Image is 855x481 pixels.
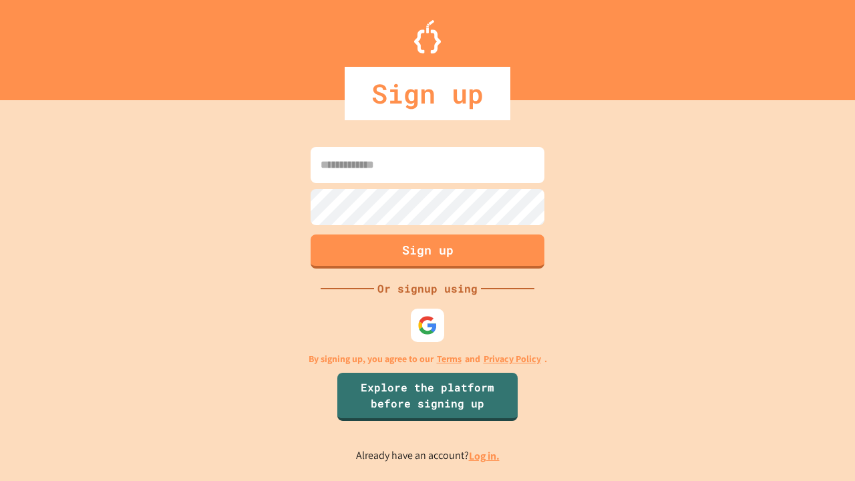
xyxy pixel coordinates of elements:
[417,315,438,335] img: google-icon.svg
[356,448,500,464] p: Already have an account?
[469,449,500,463] a: Log in.
[484,352,541,366] a: Privacy Policy
[345,67,510,120] div: Sign up
[309,352,547,366] p: By signing up, you agree to our and .
[311,234,544,269] button: Sign up
[337,373,518,421] a: Explore the platform before signing up
[374,281,481,297] div: Or signup using
[437,352,462,366] a: Terms
[414,20,441,53] img: Logo.svg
